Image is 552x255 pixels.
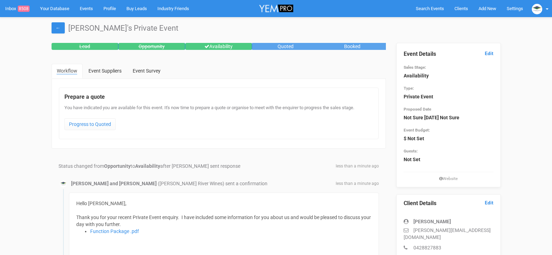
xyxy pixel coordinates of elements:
[336,181,379,187] span: less than a minute ago
[52,43,118,50] div: Lead
[404,176,493,182] small: Website
[71,181,157,186] strong: [PERSON_NAME] and [PERSON_NAME]
[404,86,414,91] small: Type:
[60,180,67,187] img: logo.JPG
[76,214,372,228] div: Thank you for your recent Private Event enquiry. I have included some information for you about u...
[127,64,166,78] a: Event Survey
[118,43,185,50] div: Opportunity
[404,149,418,153] small: Guests:
[83,64,127,78] a: Event Suppliers
[59,163,240,169] span: Status changed from to after [PERSON_NAME] sent response
[479,6,496,11] span: Add New
[404,94,433,99] strong: Private Event
[404,227,493,241] p: [PERSON_NAME][EMAIL_ADDRESS][DOMAIN_NAME]
[454,6,468,11] span: Clients
[52,24,501,32] h1: [PERSON_NAME]'s Private Event
[76,200,372,207] div: Hello [PERSON_NAME],
[104,163,131,169] strong: Opportunity
[404,157,420,162] strong: Not Set
[413,219,451,224] strong: [PERSON_NAME]
[404,73,429,78] strong: Availability
[532,4,542,14] img: logo.JPG
[416,6,444,11] span: Search Events
[252,43,319,50] div: Quoted
[485,50,493,57] a: Edit
[404,65,426,70] small: Sales Stage:
[185,43,252,50] div: Availability
[404,50,493,58] legend: Event Details
[64,93,373,101] legend: Prepare a quote
[158,181,267,186] span: ([PERSON_NAME] River Wines) sent a confirmation
[404,136,424,141] strong: $ Not Set
[135,163,160,169] strong: Availability
[18,6,30,12] span: 8508
[52,64,83,78] a: Workflow
[404,128,430,133] small: Event Budget:
[404,115,459,120] strong: Not Sure [DATE] Not Sure
[404,200,493,208] legend: Client Details
[485,200,493,206] a: Edit
[64,118,116,130] a: Progress to Quoted
[90,228,139,234] a: Function Package .pdf
[404,107,431,112] small: Proposed Date
[319,43,386,50] div: Booked
[404,244,493,251] p: 0428827883
[64,105,373,134] div: You have indicated you are available for this event. It's now time to prepare a quote or organise...
[336,163,379,169] span: less than a minute ago
[52,22,65,33] a: ←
